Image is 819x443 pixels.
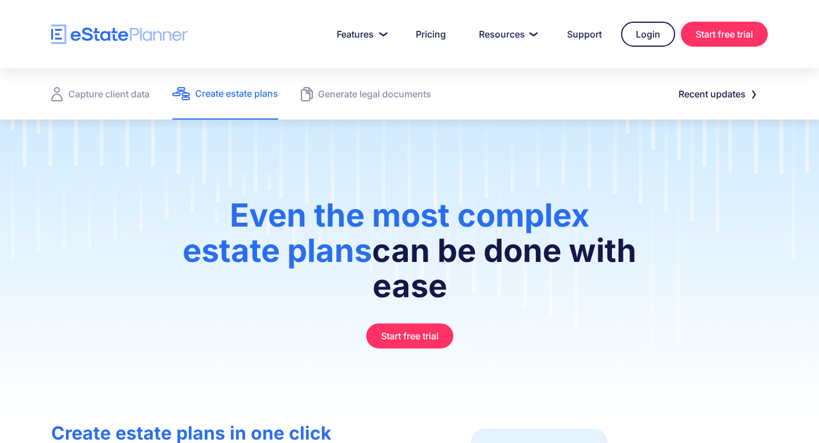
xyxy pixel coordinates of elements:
[665,83,768,105] a: Recent updates
[181,198,638,315] h1: can be done with ease
[301,68,431,120] a: Generate legal documents
[51,24,188,44] a: home
[366,323,453,348] a: Start free trial
[183,196,589,270] span: Even the most complex estate plans
[679,86,746,102] div: Recent updates
[51,68,150,120] a: Capture client data
[323,23,396,46] a: Features
[318,86,431,102] div: Generate legal documents
[553,23,615,46] a: Support
[465,23,548,46] a: Resources
[681,22,768,47] a: Start free trial
[172,68,278,120] a: Create estate plans
[402,23,460,46] a: Pricing
[621,22,675,47] a: Login
[68,86,150,102] div: Capture client data
[195,85,278,101] div: Create estate plans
